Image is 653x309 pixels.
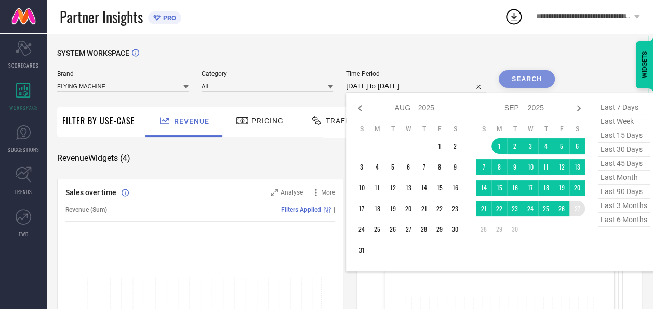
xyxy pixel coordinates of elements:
td: Fri Aug 22 2025 [432,201,447,216]
td: Sat Sep 06 2025 [569,138,585,154]
td: Wed Aug 13 2025 [401,180,416,196]
td: Wed Sep 10 2025 [523,159,538,175]
span: More [321,189,335,196]
span: Filters Applied [281,206,321,213]
span: Time Period [346,70,486,78]
span: SCORECARDS [8,61,39,69]
td: Mon Sep 01 2025 [491,138,507,154]
td: Sat Aug 16 2025 [447,180,463,196]
td: Mon Sep 22 2025 [491,201,507,216]
td: Fri Aug 29 2025 [432,222,447,237]
span: | [334,206,335,213]
td: Sun Aug 03 2025 [354,159,369,175]
div: Open download list [504,7,523,26]
td: Fri Sep 12 2025 [554,159,569,175]
div: Previous month [354,102,366,114]
th: Thursday [538,125,554,133]
span: SYSTEM WORKSPACE [57,49,129,57]
span: Brand [57,70,189,78]
td: Wed Aug 20 2025 [401,201,416,216]
td: Tue Sep 30 2025 [507,222,523,237]
span: last 90 days [598,185,650,199]
th: Wednesday [523,125,538,133]
span: Category [202,70,333,78]
td: Wed Sep 03 2025 [523,138,538,154]
td: Sat Sep 13 2025 [569,159,585,175]
td: Sun Sep 14 2025 [476,180,491,196]
td: Sun Aug 24 2025 [354,222,369,237]
td: Tue Sep 02 2025 [507,138,523,154]
span: FWD [19,230,29,238]
input: Select time period [346,80,486,93]
td: Wed Sep 17 2025 [523,180,538,196]
th: Thursday [416,125,432,133]
td: Tue Aug 19 2025 [385,201,401,216]
td: Thu Aug 07 2025 [416,159,432,175]
td: Thu Sep 18 2025 [538,180,554,196]
td: Sun Sep 28 2025 [476,222,491,237]
td: Thu Sep 25 2025 [538,201,554,216]
td: Sun Aug 31 2025 [354,242,369,258]
td: Mon Aug 25 2025 [369,222,385,237]
td: Sat Aug 09 2025 [447,159,463,175]
th: Friday [554,125,569,133]
td: Sat Sep 27 2025 [569,201,585,216]
td: Thu Sep 04 2025 [538,138,554,154]
td: Wed Aug 06 2025 [401,159,416,175]
td: Wed Aug 27 2025 [401,222,416,237]
th: Monday [491,125,507,133]
th: Sunday [476,125,491,133]
span: last month [598,171,650,185]
div: Next month [572,102,585,114]
td: Sun Aug 10 2025 [354,180,369,196]
th: Sunday [354,125,369,133]
th: Saturday [447,125,463,133]
span: Revenue (Sum) [65,206,107,213]
td: Mon Sep 15 2025 [491,180,507,196]
th: Tuesday [385,125,401,133]
td: Fri Aug 15 2025 [432,180,447,196]
th: Monday [369,125,385,133]
td: Tue Sep 16 2025 [507,180,523,196]
td: Mon Sep 08 2025 [491,159,507,175]
svg: Zoom [271,189,278,196]
span: Sales over time [65,188,116,197]
span: Partner Insights [60,6,143,28]
span: TRENDS [15,188,32,196]
td: Mon Aug 04 2025 [369,159,385,175]
span: Analyse [281,189,303,196]
span: Filter By Use-Case [62,114,135,127]
td: Mon Sep 29 2025 [491,222,507,237]
td: Sat Aug 02 2025 [447,138,463,154]
td: Fri Sep 05 2025 [554,138,569,154]
span: Revenue Widgets ( 4 ) [57,153,130,163]
span: last 7 days [598,100,650,114]
span: last 15 days [598,128,650,143]
td: Tue Aug 05 2025 [385,159,401,175]
span: last 30 days [598,143,650,157]
td: Fri Aug 01 2025 [432,138,447,154]
span: SUGGESTIONS [8,146,39,153]
span: last week [598,114,650,128]
span: last 45 days [598,157,650,171]
td: Tue Sep 09 2025 [507,159,523,175]
span: Pricing [251,117,284,125]
td: Mon Aug 11 2025 [369,180,385,196]
td: Wed Sep 24 2025 [523,201,538,216]
td: Sun Aug 17 2025 [354,201,369,216]
span: last 6 months [598,213,650,227]
td: Mon Aug 18 2025 [369,201,385,216]
th: Saturday [569,125,585,133]
td: Thu Sep 11 2025 [538,159,554,175]
td: Sat Aug 30 2025 [447,222,463,237]
td: Thu Aug 21 2025 [416,201,432,216]
span: last 3 months [598,199,650,213]
td: Sun Sep 21 2025 [476,201,491,216]
th: Friday [432,125,447,133]
th: Wednesday [401,125,416,133]
td: Tue Aug 26 2025 [385,222,401,237]
span: WORKSPACE [9,104,38,111]
td: Sat Sep 20 2025 [569,180,585,196]
span: Traffic [326,117,358,125]
td: Fri Sep 19 2025 [554,180,569,196]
